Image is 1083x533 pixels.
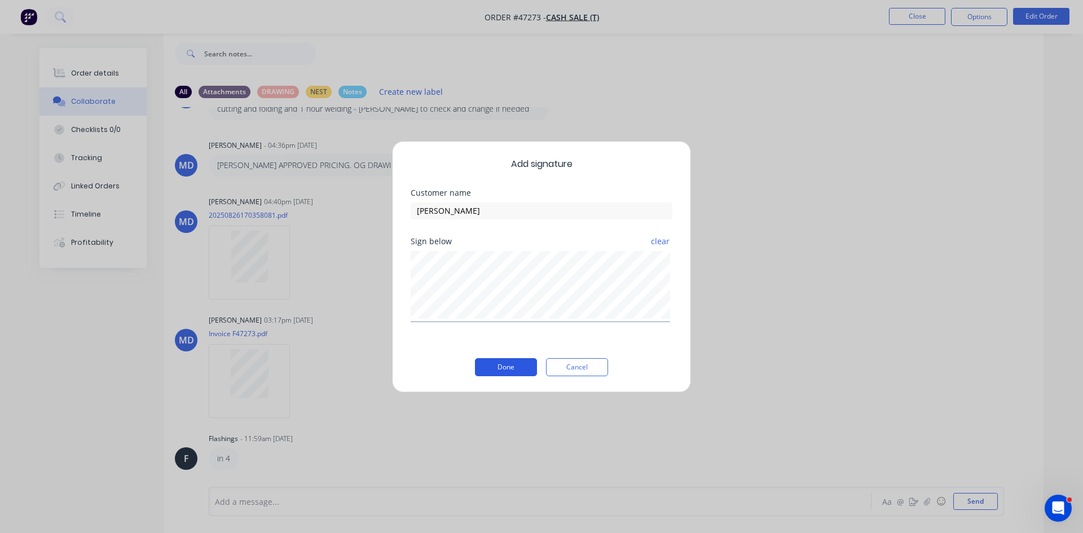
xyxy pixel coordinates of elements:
[411,189,672,197] div: Customer name
[411,202,672,219] input: Enter customer name
[1045,495,1072,522] iframe: Intercom live chat
[546,358,608,376] button: Cancel
[650,231,670,252] button: clear
[475,358,537,376] button: Done
[411,157,672,171] span: Add signature
[411,237,672,245] div: Sign below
